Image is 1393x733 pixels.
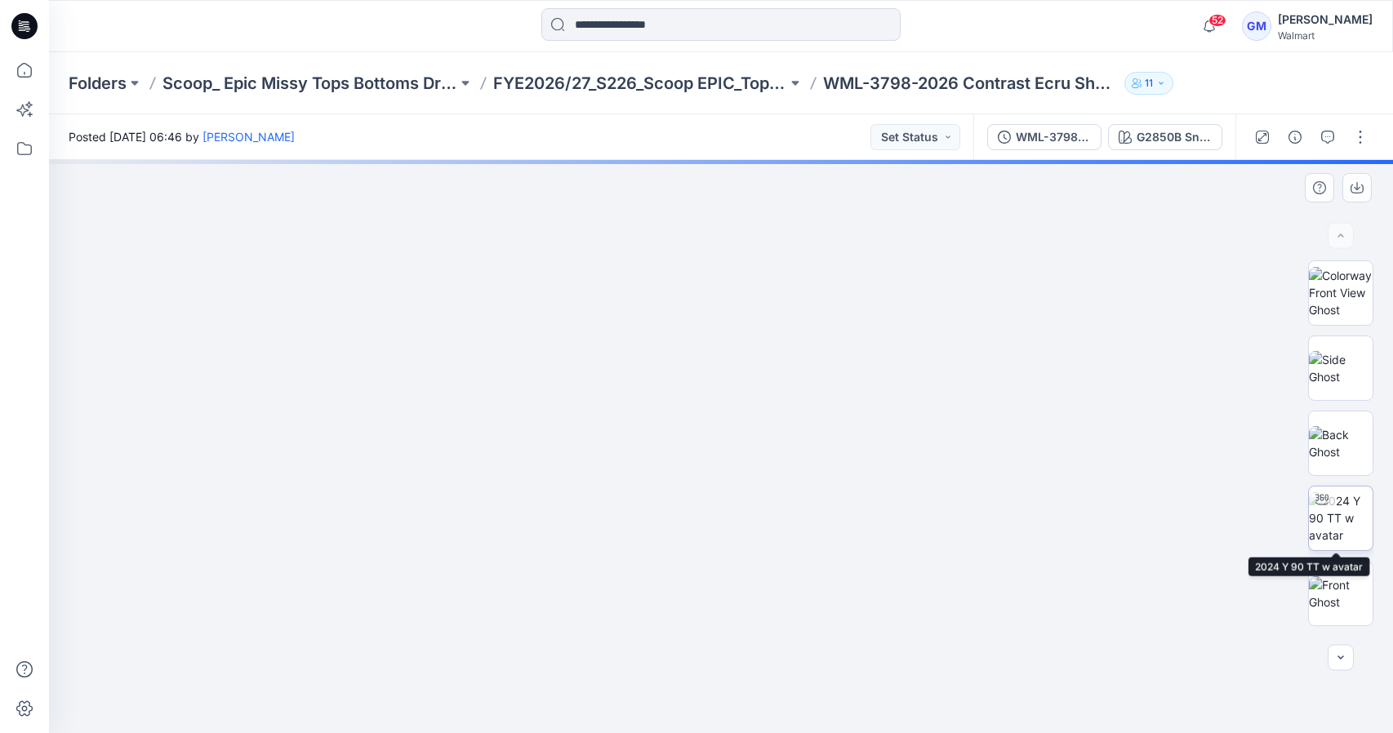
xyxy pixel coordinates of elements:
[493,72,788,95] a: FYE2026/27_S226_Scoop EPIC_Top & Bottom
[1309,492,1373,544] img: 2024 Y 90 TT w avatar
[202,130,295,144] a: [PERSON_NAME]
[1309,267,1373,318] img: Colorway Front View Ghost
[1016,128,1091,146] div: WML-3798-2026 Contrast Ecru Shorts_Full Colorway
[69,128,295,145] span: Posted [DATE] 06:46 by
[1208,14,1226,27] span: 52
[1309,576,1373,611] img: Front Ghost
[987,124,1101,150] button: WML-3798-2026 Contrast Ecru Shorts_Full Colorway
[1309,351,1373,385] img: Side Ghost
[823,72,1118,95] p: WML-3798-2026 Contrast Ecru Shorts
[1108,124,1222,150] button: G2850B Snake Print
[162,72,457,95] a: Scoop_ Epic Missy Tops Bottoms Dress
[1137,128,1212,146] div: G2850B Snake Print
[1278,29,1373,42] div: Walmart
[69,72,127,95] a: Folders
[1309,426,1373,460] img: Back Ghost
[1124,72,1173,95] button: 11
[313,202,1129,733] img: eyJhbGciOiJIUzI1NiIsImtpZCI6IjAiLCJzbHQiOiJzZXMiLCJ0eXAiOiJKV1QifQ.eyJkYXRhIjp7InR5cGUiOiJzdG9yYW...
[1242,11,1271,41] div: GM
[1278,10,1373,29] div: [PERSON_NAME]
[1145,74,1153,92] p: 11
[1282,124,1308,150] button: Details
